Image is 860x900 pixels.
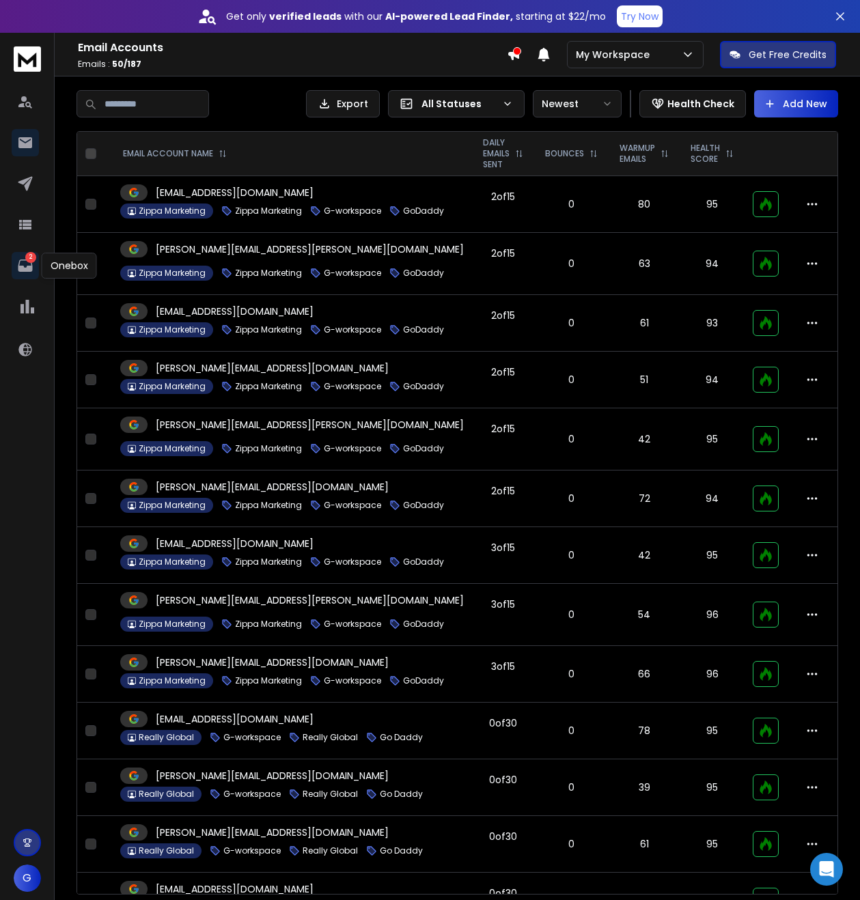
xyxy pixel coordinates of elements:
p: [PERSON_NAME][EMAIL_ADDRESS][PERSON_NAME][DOMAIN_NAME] [156,242,464,256]
p: G-workspace [223,789,281,800]
td: 94 [680,470,745,527]
p: Really Global [303,845,358,856]
p: Get only with our starting at $22/mo [226,10,606,23]
p: [EMAIL_ADDRESS][DOMAIN_NAME] [156,186,314,199]
p: [PERSON_NAME][EMAIL_ADDRESS][PERSON_NAME][DOMAIN_NAME] [156,593,464,607]
p: Really Global [303,789,358,800]
td: 66 [609,646,680,703]
p: Emails : [78,59,507,70]
p: GoDaddy [403,206,444,216]
p: 0 [542,667,600,681]
td: 96 [680,646,745,703]
p: [EMAIL_ADDRESS][DOMAIN_NAME] [156,537,314,550]
p: Zippa Marketing [139,675,206,686]
strong: AI-powered Lead Finder, [385,10,513,23]
p: 0 [542,548,600,562]
div: EMAIL ACCOUNT NAME [123,148,227,159]
button: Newest [533,90,622,117]
td: 80 [609,176,680,233]
p: 0 [542,724,600,737]
div: Onebox [42,253,97,279]
p: G-workspace [324,381,381,392]
p: GoDaddy [403,443,444,454]
p: [PERSON_NAME][EMAIL_ADDRESS][DOMAIN_NAME] [156,826,389,839]
p: Try Now [621,10,658,23]
div: Open Intercom Messenger [810,853,843,886]
p: 0 [542,781,600,794]
p: GoDaddy [403,557,444,567]
div: 2 of 15 [491,309,515,322]
p: GoDaddy [403,268,444,279]
a: 2 [12,252,39,279]
td: 61 [609,295,680,352]
p: G-workspace [324,675,381,686]
p: Go Daddy [380,732,423,743]
p: Zippa Marketing [235,557,302,567]
p: Really Global [303,732,358,743]
td: 42 [609,408,680,470]
p: Zippa Marketing [139,206,206,216]
p: G-workspace [324,619,381,630]
div: 3 of 15 [491,597,515,611]
img: logo [14,46,41,72]
div: 2 of 15 [491,422,515,436]
p: G-workspace [324,500,381,511]
div: 3 of 15 [491,660,515,673]
p: My Workspace [576,48,655,61]
div: 2 of 15 [491,247,515,260]
strong: verified leads [269,10,342,23]
p: All Statuses [421,97,497,111]
p: G-workspace [223,732,281,743]
div: 0 of 30 [489,830,517,843]
p: 0 [542,608,600,621]
div: 0 of 30 [489,886,517,900]
p: GoDaddy [403,381,444,392]
p: 0 [542,837,600,851]
p: Zippa Marketing [235,675,302,686]
p: G-workspace [324,324,381,335]
span: 50 / 187 [112,58,141,70]
p: HEALTH SCORE [691,143,720,165]
p: [PERSON_NAME][EMAIL_ADDRESS][DOMAIN_NAME] [156,361,389,375]
p: DAILY EMAILS SENT [483,137,510,170]
p: Zippa Marketing [139,557,206,567]
p: 0 [542,492,600,505]
div: 2 of 15 [491,365,515,379]
button: Get Free Credits [720,41,836,68]
div: 2 of 15 [491,190,515,203]
p: Go Daddy [380,789,423,800]
td: 96 [680,584,745,646]
td: 94 [680,233,745,295]
p: Really Global [139,789,194,800]
p: Zippa Marketing [139,381,206,392]
td: 63 [609,233,680,295]
p: GoDaddy [403,675,444,686]
td: 51 [609,352,680,408]
td: 95 [680,408,745,470]
p: Zippa Marketing [139,619,206,630]
p: Really Global [139,845,194,856]
button: Add New [754,90,838,117]
p: Zippa Marketing [235,324,302,335]
p: [EMAIL_ADDRESS][DOMAIN_NAME] [156,305,314,318]
p: Zippa Marketing [235,268,302,279]
p: [PERSON_NAME][EMAIL_ADDRESS][PERSON_NAME][DOMAIN_NAME] [156,418,464,432]
button: G [14,864,41,892]
p: 0 [542,316,600,330]
p: Zippa Marketing [139,268,206,279]
button: Export [306,90,380,117]
p: Health Check [667,97,734,111]
p: Really Global [139,732,194,743]
p: G-workspace [324,443,381,454]
p: [EMAIL_ADDRESS][DOMAIN_NAME] [156,712,314,726]
p: G-workspace [324,206,381,216]
p: Zippa Marketing [235,619,302,630]
p: [PERSON_NAME][EMAIL_ADDRESS][DOMAIN_NAME] [156,656,389,669]
td: 95 [680,176,745,233]
h1: Email Accounts [78,40,507,56]
p: G-workspace [324,557,381,567]
p: Zippa Marketing [139,500,206,511]
p: GoDaddy [403,619,444,630]
div: 2 of 15 [491,484,515,498]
